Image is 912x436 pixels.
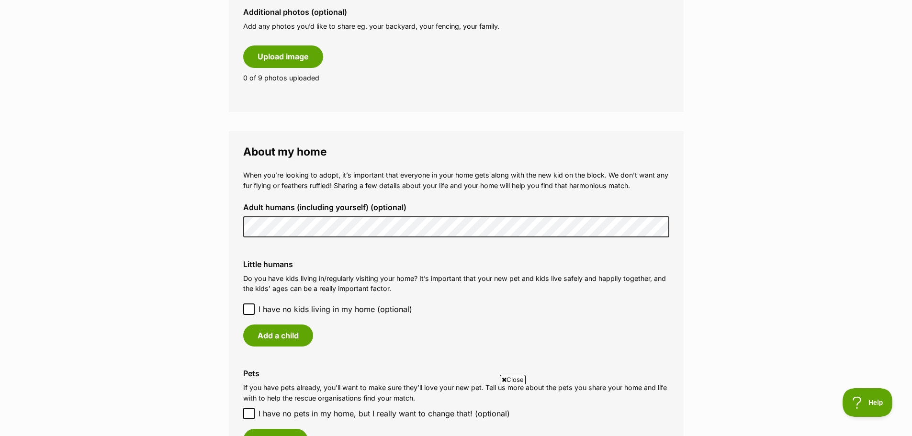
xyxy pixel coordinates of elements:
legend: About my home [243,145,669,158]
button: Add a child [243,324,313,347]
iframe: Advertisement [282,388,631,431]
p: If you have pets already, you’ll want to make sure they’ll love your new pet. Tell us more about ... [243,382,669,403]
label: Adult humans (including yourself) (optional) [243,203,669,212]
span: I have no kids living in my home (optional) [259,303,412,315]
span: I have no pets in my home, but I really want to change that! (optional) [259,408,510,419]
label: Pets [243,369,669,378]
iframe: Help Scout Beacon - Open [843,388,893,417]
p: 0 of 9 photos uploaded [243,73,669,83]
p: When you’re looking to adopt, it’s important that everyone in your home gets along with the new k... [243,170,669,190]
button: Upload image [243,45,323,67]
label: Additional photos (optional) [243,8,669,16]
p: Do you have kids living in/regularly visiting your home? It’s important that your new pet and kid... [243,273,669,294]
span: Close [500,375,526,384]
label: Little humans [243,260,669,268]
p: Add any photos you’d like to share eg. your backyard, your fencing, your family. [243,21,669,31]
